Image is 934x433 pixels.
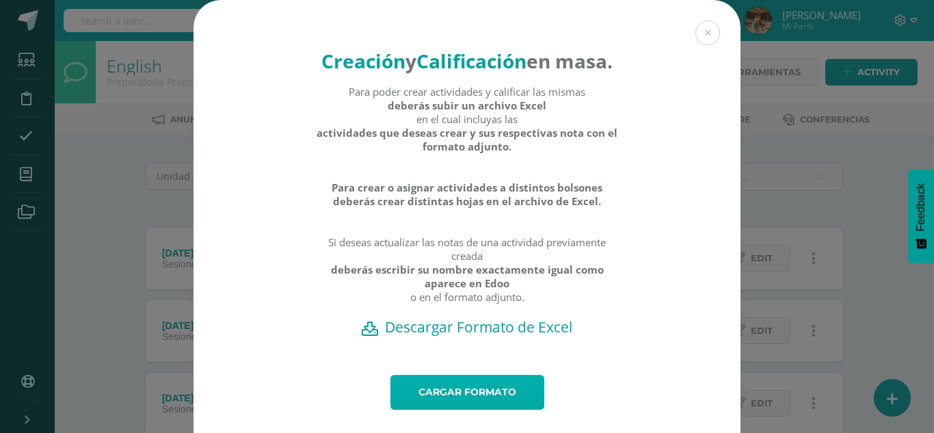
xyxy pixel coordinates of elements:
[217,317,717,337] a: Descargar Formato de Excel
[695,21,720,45] button: Close (Esc)
[388,99,546,112] strong: deberás subir un archivo Excel
[405,48,416,74] strong: y
[915,183,927,231] span: Feedback
[908,170,934,263] button: Feedback - Mostrar encuesta
[390,375,544,410] a: Cargar formato
[316,263,619,290] strong: deberás escribir su nombre exactamente igual como aparece en Edoo
[316,181,619,208] strong: Para crear o asignar actividades a distintos bolsones deberás crear distintas hojas en el archivo...
[316,85,619,317] div: Para poder crear actividades y calificar las mismas en el cual incluyas las Si deseas actualizar ...
[416,48,526,74] strong: Calificación
[321,48,405,74] strong: Creación
[316,126,619,153] strong: actividades que deseas crear y sus respectivas nota con el formato adjunto.
[316,48,619,74] h4: en masa.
